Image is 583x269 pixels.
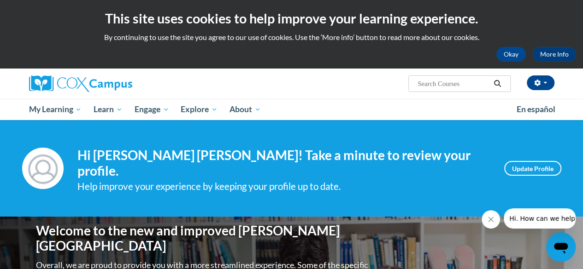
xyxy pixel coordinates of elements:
[77,179,490,194] div: Help improve your experience by keeping your profile up to date.
[29,75,195,92] a: Cox Campus
[511,100,561,119] a: En español
[22,148,64,189] img: Profile Image
[533,47,576,62] a: More Info
[29,104,82,115] span: My Learning
[7,9,576,28] h2: This site uses cookies to help improve your learning experience.
[88,99,129,120] a: Learn
[77,148,490,178] h4: Hi [PERSON_NAME] [PERSON_NAME]! Take a minute to review your profile.
[517,104,555,114] span: En español
[7,32,576,42] p: By continuing to use the site you agree to our use of cookies. Use the ‘More info’ button to read...
[546,232,576,262] iframe: Button to launch messaging window
[224,99,267,120] a: About
[417,78,490,89] input: Search Courses
[175,99,224,120] a: Explore
[129,99,175,120] a: Engage
[23,99,88,120] a: My Learning
[94,104,123,115] span: Learn
[36,223,370,254] h1: Welcome to the new and improved [PERSON_NAME][GEOGRAPHIC_DATA]
[22,99,561,120] div: Main menu
[181,104,218,115] span: Explore
[230,104,261,115] span: About
[29,75,132,92] img: Cox Campus
[135,104,169,115] span: Engage
[527,75,554,90] button: Account Settings
[482,210,500,229] iframe: Close message
[6,6,75,14] span: Hi. How can we help?
[496,47,526,62] button: Okay
[504,208,576,229] iframe: Message from company
[490,78,504,89] button: Search
[504,161,561,176] a: Update Profile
